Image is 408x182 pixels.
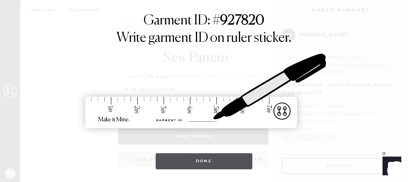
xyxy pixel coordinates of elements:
[78,36,330,147] img: ruler-sticker-sharpie.svg
[144,13,264,30] h1: Garment ID: #
[220,14,264,27] strong: 927820
[116,30,292,46] h1: Write garment ID on ruler sticker.
[156,153,253,169] button: Done
[376,152,405,181] iframe: Front Chat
